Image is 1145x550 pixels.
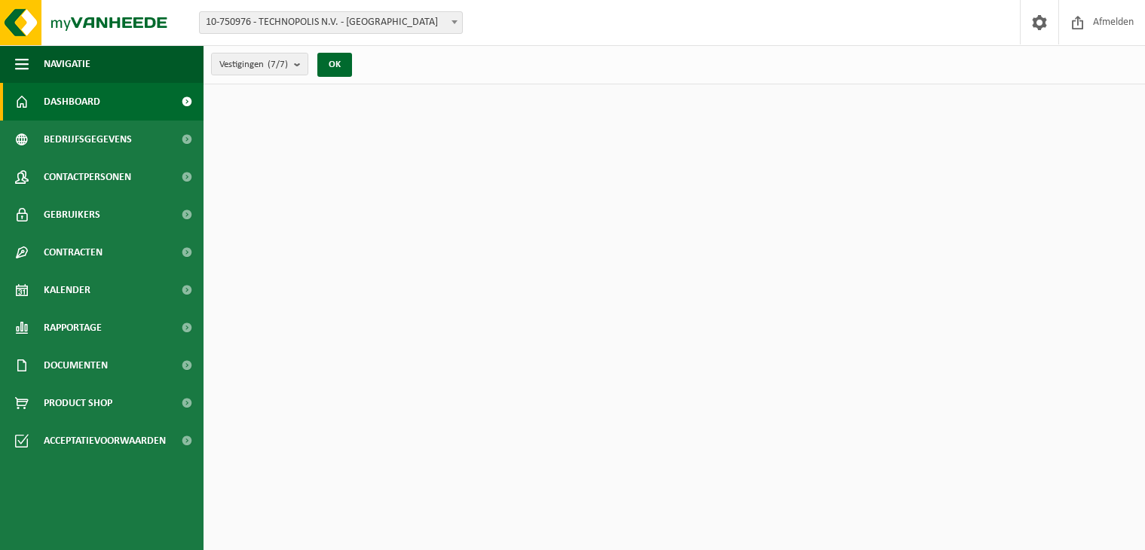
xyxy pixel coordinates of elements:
span: Kalender [44,271,90,309]
button: OK [317,53,352,77]
span: Bedrijfsgegevens [44,121,132,158]
button: Vestigingen(7/7) [211,53,308,75]
span: Acceptatievoorwaarden [44,422,166,460]
span: Contracten [44,234,103,271]
span: 10-750976 - TECHNOPOLIS N.V. - MECHELEN [199,11,463,34]
span: Documenten [44,347,108,384]
span: Rapportage [44,309,102,347]
span: Dashboard [44,83,100,121]
span: Gebruikers [44,196,100,234]
span: Navigatie [44,45,90,83]
span: Contactpersonen [44,158,131,196]
count: (7/7) [268,60,288,69]
span: Product Shop [44,384,112,422]
span: 10-750976 - TECHNOPOLIS N.V. - MECHELEN [200,12,462,33]
span: Vestigingen [219,53,288,76]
